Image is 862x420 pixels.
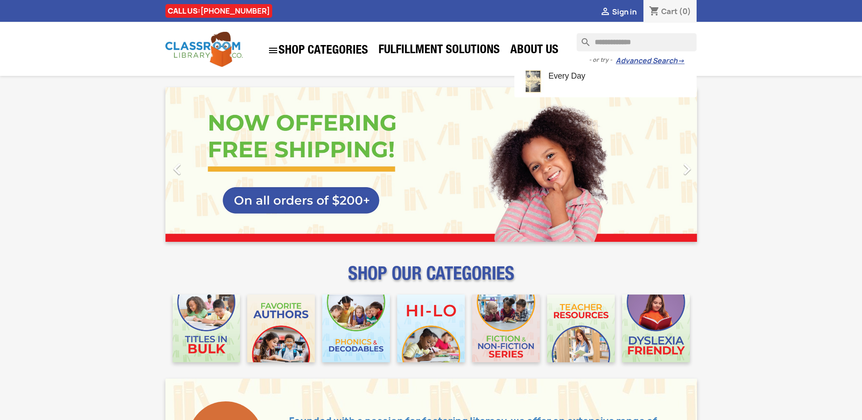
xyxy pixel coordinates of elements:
i: shopping_cart [649,6,660,17]
i:  [600,7,611,18]
i: search [577,33,588,44]
a: About Us [506,42,563,60]
a: Advanced Search→ [616,56,684,65]
a: Next [617,87,697,242]
span: Every Day [548,71,585,80]
i:  [676,158,698,180]
div: CALL US: [165,4,272,18]
span: - or try - [589,55,616,65]
span: Sign in [612,7,637,17]
img: CLC_HiLo_Mobile.jpg [397,295,465,362]
img: CLC_Dyslexia_Mobile.jpg [622,295,690,362]
img: CLC_Teacher_Resources_Mobile.jpg [547,295,615,362]
p: SHOP OUR CATEGORIES [165,271,697,287]
i:  [268,45,279,56]
img: Classroom Library Company [165,32,243,67]
a: Previous [165,87,245,242]
i:  [166,158,189,180]
span: (0) [679,6,691,16]
img: CLC_Fiction_Nonfiction_Mobile.jpg [472,295,540,362]
img: CLC_Phonics_And_Decodables_Mobile.jpg [322,295,390,362]
ul: Carousel container [165,87,697,242]
input: Search [577,33,697,51]
img: CLC_Favorite_Authors_Mobile.jpg [247,295,315,362]
a: Fulfillment Solutions [374,42,504,60]
img: CLC_Bulk_Mobile.jpg [173,295,240,362]
a: [PHONE_NUMBER] [200,6,270,16]
a:  Sign in [600,7,637,17]
span: Cart [661,6,678,16]
span: → [678,56,684,65]
img: every-day.jpg [522,70,545,93]
a: SHOP CATEGORIES [263,40,373,60]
